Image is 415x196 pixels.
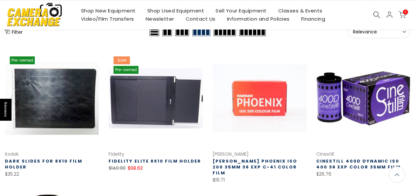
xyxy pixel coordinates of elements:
a: Cinestill [316,151,334,157]
a: 0 [399,11,406,18]
a: Shop New Equipment [75,7,141,15]
a: Classes & Events [272,7,328,15]
a: [PERSON_NAME] [213,151,249,157]
a: Shop Used Equipment [141,7,210,15]
a: [PERSON_NAME] Phoenix ISO 200 35mm 36 EXP C-41 Color Film [213,158,297,176]
div: $19.71 [213,176,306,184]
div: $26.76 [316,170,410,178]
ins: $98.63 [128,164,143,172]
span: 0 [403,10,408,14]
a: Kodak [5,151,19,157]
a: Fidelity [109,151,124,157]
a: CineStill 400D Dynamic IS0 400 36 EXP Color 35mm Film [316,158,401,170]
a: Financing [295,15,331,23]
a: Back to the top [389,167,405,183]
a: Video/Film Transfers [75,15,140,23]
button: Show filters [5,29,23,35]
span: Relevance [353,29,405,35]
div: $35.22 [5,170,99,178]
del: $140.90 [109,165,126,171]
a: Fidelity Elite 8x10 Film Holder [109,158,201,164]
a: Sell Your Equipment [210,7,273,15]
a: Newsletter [140,15,180,23]
a: Contact Us [180,15,221,23]
a: Information and Policies [221,15,295,23]
button: Relevance [348,25,410,38]
a: Dark Slides for 8x10 Film Holder [5,158,82,170]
